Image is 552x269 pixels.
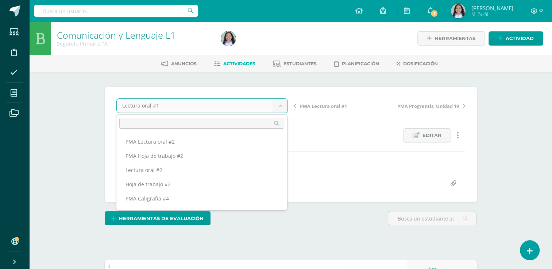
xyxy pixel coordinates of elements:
[116,149,287,163] div: PMA Hoja de trabajo #2
[116,163,287,177] div: Lectura oral #2
[116,134,287,149] div: PMA Lectura oral #2
[116,177,287,191] div: Hoja de trabajo #2
[116,191,287,206] div: PMA Caligrafía #4
[116,206,287,220] div: Caligrafía #4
